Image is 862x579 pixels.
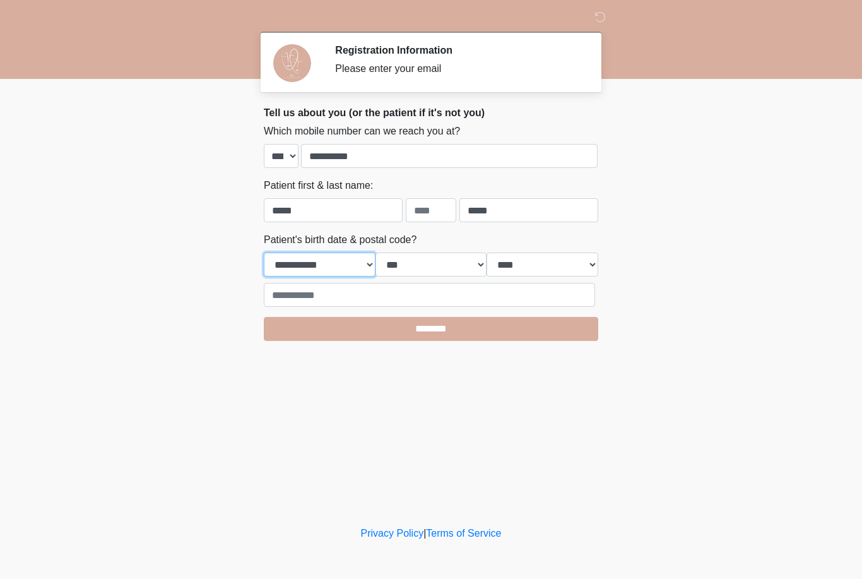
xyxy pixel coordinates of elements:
h2: Tell us about you (or the patient if it's not you) [264,107,598,119]
label: Which mobile number can we reach you at? [264,124,460,139]
a: Privacy Policy [361,528,424,539]
label: Patient's birth date & postal code? [264,232,416,248]
img: DM Wellness & Aesthetics Logo [251,9,268,25]
a: | [423,528,426,539]
h2: Registration Information [335,44,579,56]
div: Please enter your email [335,61,579,76]
img: Agent Avatar [273,44,311,82]
label: Patient first & last name: [264,178,373,193]
a: Terms of Service [426,528,501,539]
